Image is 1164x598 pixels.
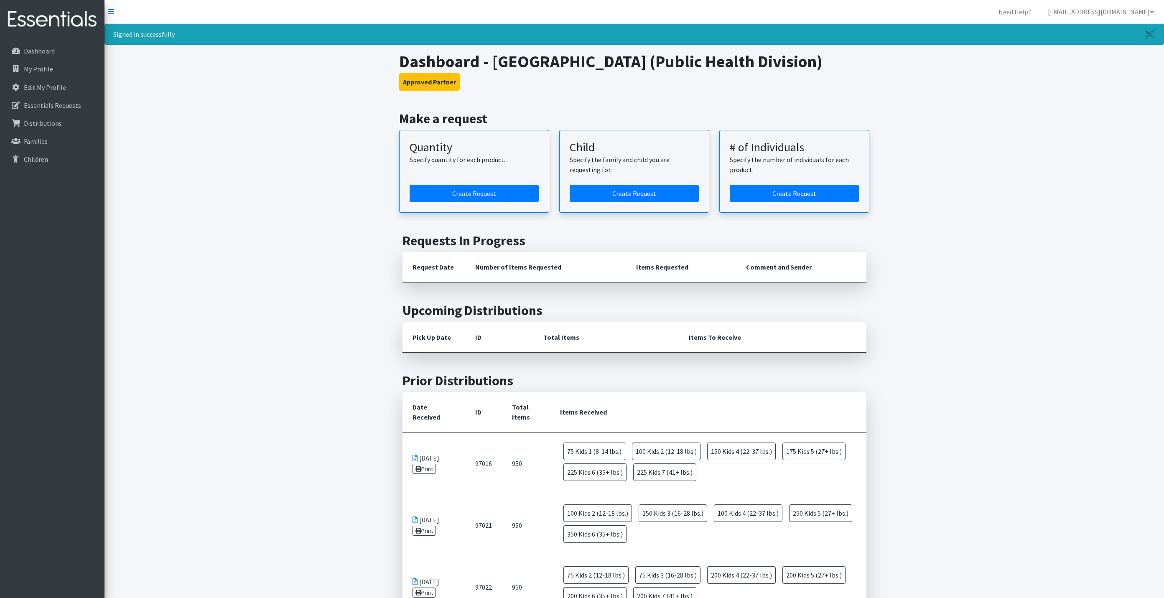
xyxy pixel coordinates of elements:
[563,566,629,584] span: 75 Kids 2 (12-18 lbs.)
[413,588,436,598] a: Print
[24,47,55,55] p: Dashboard
[3,97,101,114] a: Essentials Requests
[730,140,859,155] h3: # of Individuals
[570,185,699,202] a: Create a request for a child or family
[570,140,699,155] h3: Child
[24,155,48,163] p: Children
[570,155,699,175] p: Specify the family and child you are requesting for.
[402,322,465,353] th: Pick Up Date
[635,566,700,584] span: 75 Kids 3 (16-28 lbs.)
[402,494,465,556] td: [DATE]
[104,24,1164,45] div: Signed in successfully.
[714,504,782,522] span: 100 Kids 4 (22-37 lbs.)
[563,463,627,481] span: 225 Kids 6 (35+ lbs.)
[730,185,859,202] a: Create a request by number of individuals
[24,65,53,73] p: My Profile
[465,252,627,282] th: Number of Items Requested
[992,3,1038,20] a: Need Help?
[465,494,502,556] td: 97021
[679,322,866,353] th: Items To Receive
[399,111,869,127] h2: Make a request
[465,433,502,495] td: 97016
[465,322,533,353] th: ID
[3,79,101,96] a: Edit My Profile
[399,73,460,91] button: Approved Partner
[789,504,852,522] span: 250 Kids 5 (27+ lbs.)
[410,155,539,165] p: Specify quantity for each product.
[633,463,696,481] span: 225 Kids 7 (41+ lbs.)
[639,504,707,522] span: 150 Kids 3 (16-28 lbs.)
[3,61,101,77] a: My Profile
[3,151,101,168] a: Children
[502,433,550,495] td: 950
[402,392,465,433] th: Date Received
[626,252,736,282] th: Items Requested
[533,322,679,353] th: Total Items
[632,443,700,460] span: 100 Kids 2 (12-18 lbs.)
[24,83,66,92] p: Edit My Profile
[782,443,846,460] span: 175 Kids 5 (27+ lbs.)
[24,101,81,109] p: Essentials Requests
[3,43,101,59] a: Dashboard
[563,525,627,543] span: 350 Kids 6 (35+ lbs.)
[24,137,48,145] p: Families
[413,526,436,536] a: Print
[1041,3,1161,20] a: [EMAIL_ADDRESS][DOMAIN_NAME]
[782,566,846,584] span: 200 Kids 5 (27+ lbs.)
[413,464,436,474] a: Print
[3,5,101,33] img: HumanEssentials
[402,252,465,282] th: Request Date
[24,119,62,127] p: Distributions
[410,140,539,155] h3: Quantity
[399,51,869,71] h1: Dashboard - [GEOGRAPHIC_DATA] (Public Health Division)
[707,566,776,584] span: 200 Kids 4 (22-37 lbs.)
[465,392,502,433] th: ID
[550,392,866,433] th: Items Received
[707,443,776,460] span: 150 Kids 4 (22-37 lbs.)
[563,443,625,460] span: 75 Kids 1 (8-14 lbs.)
[502,494,550,556] td: 950
[3,115,101,132] a: Distributions
[736,252,866,282] th: Comment and Sender
[563,504,632,522] span: 100 Kids 2 (12-18 lbs.)
[402,373,866,389] h2: Prior Distributions
[1137,24,1164,44] a: Close
[730,155,859,175] p: Specify the number of individuals for each product.
[402,433,465,495] td: [DATE]
[402,233,866,249] h2: Requests In Progress
[410,185,539,202] a: Create a request by quantity
[402,303,866,318] h2: Upcoming Distributions
[502,392,550,433] th: Total Items
[3,133,101,150] a: Families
